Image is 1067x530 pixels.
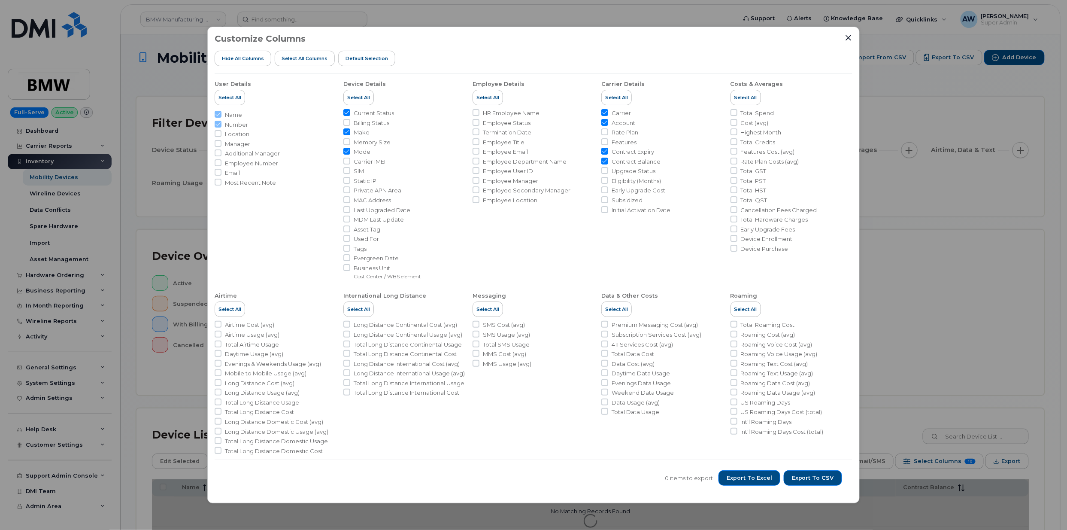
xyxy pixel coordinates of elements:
[354,254,399,262] span: Evergreen Date
[727,474,772,482] span: Export to Excel
[741,186,767,195] span: Total HST
[741,235,793,243] span: Device Enrollment
[734,94,757,101] span: Select All
[215,51,271,66] button: Hide All Columns
[473,90,503,105] button: Select All
[473,292,506,300] div: Messaging
[612,399,660,407] span: Data Usage (avg)
[476,94,499,101] span: Select All
[741,379,810,387] span: Roaming Data Cost (avg)
[483,331,530,339] span: SMS Usage (avg)
[741,389,815,397] span: Roaming Data Usage (avg)
[665,474,713,482] span: 0 items to export
[225,159,278,168] span: Employee Number
[215,34,306,43] h3: Customize Columns
[731,302,761,317] button: Select All
[354,109,394,117] span: Current Status
[741,109,774,117] span: Total Spend
[354,119,389,127] span: Billing Status
[731,90,761,105] button: Select All
[215,302,245,317] button: Select All
[605,94,628,101] span: Select All
[282,55,327,62] span: Select all Columns
[612,341,673,349] span: 411 Services Cost (avg)
[741,369,813,378] span: Roaming Text Usage (avg)
[215,80,251,88] div: User Details
[605,306,628,313] span: Select All
[612,379,671,387] span: Evenings Data Usage
[612,186,665,195] span: Early Upgrade Cost
[225,350,283,358] span: Daytime Usage (avg)
[222,55,264,62] span: Hide All Columns
[741,177,766,185] span: Total PST
[741,119,769,127] span: Cost (avg)
[741,321,795,329] span: Total Roaming Cost
[741,418,792,426] span: Int'l Roaming Days
[483,196,537,204] span: Employee Location
[792,474,834,482] span: Export to CSV
[734,306,757,313] span: Select All
[354,167,364,175] span: SIM
[354,206,410,214] span: Last Upgraded Date
[741,206,817,214] span: Cancellation Fees Charged
[612,196,643,204] span: Subsidized
[225,321,274,329] span: Airtime Cost (avg)
[225,331,279,339] span: Airtime Usage (avg)
[354,186,401,195] span: Private APN Area
[225,369,306,378] span: Mobile to Mobile Usage (avg)
[1030,493,1061,524] iframe: Messenger Launcher
[225,379,294,387] span: Long Distance Cost (avg)
[718,470,780,486] button: Export to Excel
[601,90,632,105] button: Select All
[354,196,391,204] span: MAC Address
[354,216,404,224] span: MDM Last Update
[741,128,782,137] span: Highest Month
[612,350,654,358] span: Total Data Cost
[354,389,459,397] span: Total Long Distance International Cost
[347,306,370,313] span: Select All
[741,350,818,358] span: Roaming Voice Usage (avg)
[354,273,421,280] small: Cost Center / WBS element
[225,121,248,129] span: Number
[343,292,426,300] div: International Long Distance
[741,428,824,436] span: Int'l Roaming Days Cost (total)
[741,331,795,339] span: Roaming Cost (avg)
[784,470,842,486] button: Export to CSV
[741,245,788,253] span: Device Purchase
[354,235,379,243] span: Used For
[741,148,795,156] span: Features Cost (avg)
[354,341,462,349] span: Total Long Distance Continental Usage
[741,408,822,416] span: US Roaming Days Cost (total)
[354,138,391,146] span: Memory Size
[483,148,528,156] span: Employee Email
[612,128,638,137] span: Rate Plan
[343,302,374,317] button: Select All
[612,109,631,117] span: Carrier
[473,302,503,317] button: Select All
[601,80,645,88] div: Carrier Details
[354,331,462,339] span: Long Distance Continental Usage (avg)
[612,138,637,146] span: Features
[731,80,783,88] div: Costs & Averages
[483,119,530,127] span: Employee Status
[612,331,701,339] span: Subscription Services Cost (avg)
[741,167,767,175] span: Total GST
[354,245,367,253] span: Tags
[225,428,328,436] span: Long Distance Domestic Usage (avg)
[347,94,370,101] span: Select All
[225,140,250,148] span: Manager
[225,341,279,349] span: Total Airtime Usage
[354,128,370,137] span: Make
[225,169,240,177] span: Email
[483,158,567,166] span: Employee Department Name
[354,225,380,234] span: Asset Tag
[338,51,395,66] button: Default Selection
[354,379,464,387] span: Total Long Distance International Usage
[483,350,526,358] span: MMS Cost (avg)
[225,399,299,407] span: Total Long Distance Usage
[741,196,767,204] span: Total QST
[483,138,524,146] span: Employee Title
[354,148,372,156] span: Model
[612,360,655,368] span: Data Cost (avg)
[225,111,242,119] span: Name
